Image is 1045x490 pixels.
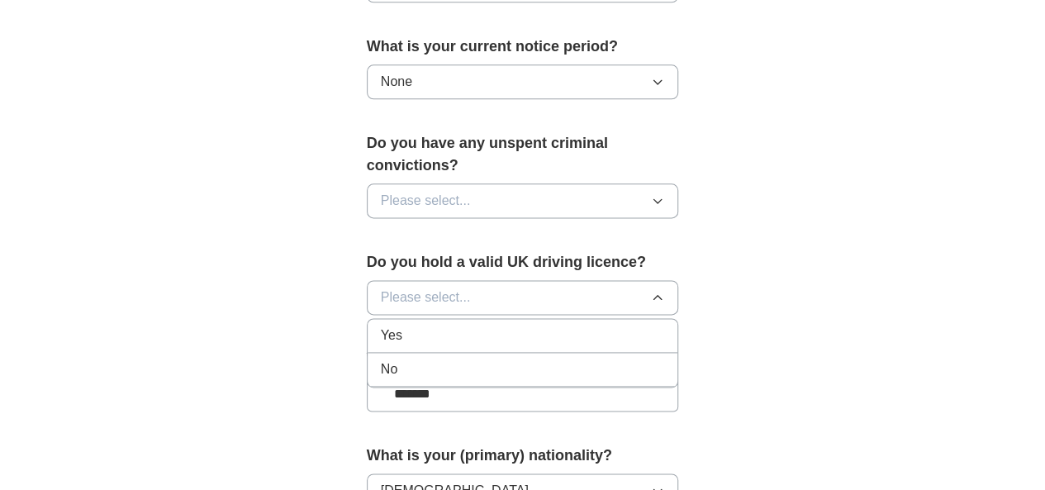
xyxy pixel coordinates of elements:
[367,445,679,467] label: What is your (primary) nationality?
[367,64,679,99] button: None
[367,132,679,177] label: Do you have any unspent criminal convictions?
[381,326,402,345] span: Yes
[367,36,679,58] label: What is your current notice period?
[381,191,471,211] span: Please select...
[381,288,471,307] span: Please select...
[367,280,679,315] button: Please select...
[367,183,679,218] button: Please select...
[381,359,397,379] span: No
[381,72,412,92] span: None
[367,251,679,274] label: Do you hold a valid UK driving licence?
